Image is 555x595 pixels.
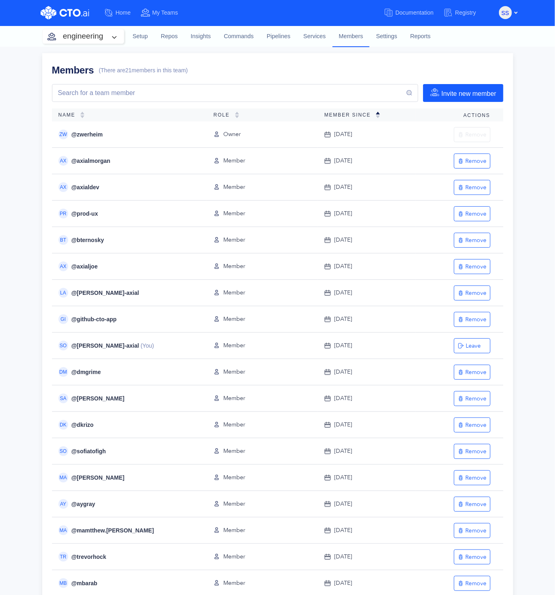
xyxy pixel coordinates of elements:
div: Member [214,420,311,429]
div: [DATE] [324,236,409,244]
span: AX [60,158,66,163]
div: [DATE] [324,473,409,482]
div: Member [214,288,311,297]
div: @ axialjoe [52,262,201,271]
div: Member [214,262,311,271]
a: Registry [443,5,486,20]
span: Role [214,112,235,118]
button: Remove [454,312,490,327]
div: Member [214,315,311,324]
span: DM [59,370,67,374]
div: [DATE] [324,368,409,376]
div: @ github-cto-app [52,314,201,324]
span: ZW [59,132,67,137]
div: @ sofiatofigh [52,446,201,456]
div: @ dmgrime [52,367,201,377]
span: AX [60,185,66,190]
div: Member [214,341,311,350]
div: @ [PERSON_NAME] [52,394,201,403]
div: @ trevorhock [52,552,201,562]
input: Search [57,88,406,98]
button: Remove [454,206,490,221]
a: Reports [404,26,437,48]
div: Member [214,473,311,482]
div: Member [214,156,311,165]
span: (You) [139,342,154,350]
span: MA [60,528,67,533]
div: @ bternosky [52,235,201,245]
div: [DATE] [324,288,409,297]
div: [DATE] [324,209,409,218]
div: [DATE] [324,341,409,350]
div: @ [PERSON_NAME]-axial [52,341,201,351]
th: Actions [415,108,503,121]
span: Home [116,9,131,16]
button: SS [499,6,512,19]
div: [DATE] [324,579,409,588]
img: sorting-empty.svg [80,112,85,118]
div: [DATE] [324,262,409,271]
div: Remove [458,500,487,508]
div: Member [214,579,311,588]
div: [DATE] [324,156,409,165]
span: AX [60,264,66,269]
div: [DATE] [324,447,409,456]
div: Remove [458,421,487,429]
span: BT [60,238,66,242]
div: Member [214,183,311,192]
img: sorting-empty.svg [235,112,240,118]
div: @ mamtthew.[PERSON_NAME] [52,526,201,535]
span: Registry [455,9,476,16]
button: Remove [454,127,490,142]
div: Remove [458,553,487,561]
span: Name [58,112,80,118]
button: Remove [454,576,490,591]
div: Remove [458,236,487,244]
span: DK [60,422,67,427]
a: Setup [126,26,155,48]
div: Member [214,526,311,535]
img: invite-member-icon [430,87,440,97]
div: Member [214,552,311,561]
button: Remove [454,444,490,459]
div: Member [214,394,311,403]
div: @ zwerheim [52,130,201,139]
div: Remove [458,210,487,218]
div: Remove [458,289,487,297]
a: Home [104,5,140,20]
div: [DATE] [324,500,409,508]
div: Remove [458,157,487,165]
div: @ aygray [52,499,201,509]
div: [DATE] [324,315,409,324]
span: SO [60,343,67,348]
button: Remove [454,470,490,485]
div: @ [PERSON_NAME]-axial [52,288,201,298]
div: Remove [458,263,487,270]
span: PR [60,211,67,216]
span: AY [60,502,66,506]
span: Member Since [324,112,376,118]
div: [DATE] [324,394,409,403]
a: Commands [217,26,260,48]
a: Members [333,26,370,47]
button: Remove [454,391,490,406]
span: (There are 21 members in this team) [99,67,188,74]
span: MB [60,581,67,586]
div: Remove [458,580,487,587]
div: @ prod-ux [52,209,201,219]
div: Remove [458,131,487,138]
div: @ dkrizo [52,420,201,430]
div: Remove [458,474,487,482]
div: Remove [458,395,487,402]
div: @ axialmorgan [52,156,201,166]
div: [DATE] [324,552,409,561]
div: Remove [458,316,487,323]
div: @ [PERSON_NAME] [52,473,201,482]
span: SO [60,449,67,454]
span: MA [60,475,67,480]
a: Insights [184,26,218,48]
button: Remove [454,259,490,274]
span: SA [60,396,66,401]
button: Remove [454,365,490,380]
h1: Members [52,63,94,78]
